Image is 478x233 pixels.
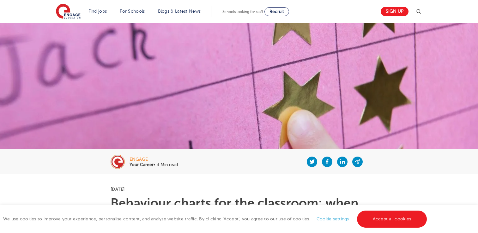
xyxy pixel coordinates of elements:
[56,4,81,20] img: Engage Education
[111,197,367,222] h1: Behaviour charts for the classroom: when to use them and what they mean
[158,9,201,14] a: Blogs & Latest News
[130,163,178,167] p: • 3 Min read
[264,7,289,16] a: Recruit
[222,9,263,14] span: Schools looking for staff
[317,217,349,221] a: Cookie settings
[120,9,145,14] a: For Schools
[88,9,107,14] a: Find jobs
[130,162,154,167] b: Your Career
[111,187,367,191] p: [DATE]
[381,7,408,16] a: Sign up
[130,157,178,162] div: engage
[357,211,427,228] a: Accept all cookies
[3,217,428,221] span: We use cookies to improve your experience, personalise content, and analyse website traffic. By c...
[269,9,284,14] span: Recruit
